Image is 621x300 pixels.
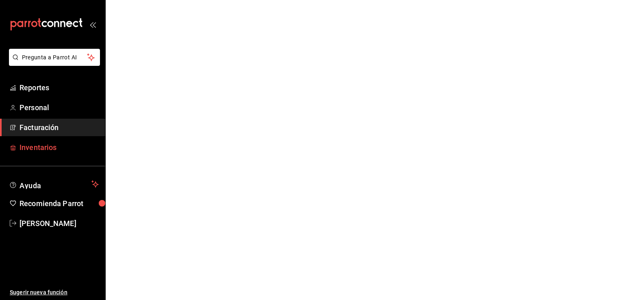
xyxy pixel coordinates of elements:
span: Inventarios [20,142,99,153]
span: [PERSON_NAME] [20,218,99,229]
button: Pregunta a Parrot AI [9,49,100,66]
span: Pregunta a Parrot AI [22,53,87,62]
span: Personal [20,102,99,113]
button: open_drawer_menu [89,21,96,28]
a: Pregunta a Parrot AI [6,59,100,67]
span: Ayuda [20,179,88,189]
span: Reportes [20,82,99,93]
span: Sugerir nueva función [10,288,99,297]
span: Recomienda Parrot [20,198,99,209]
span: Facturación [20,122,99,133]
